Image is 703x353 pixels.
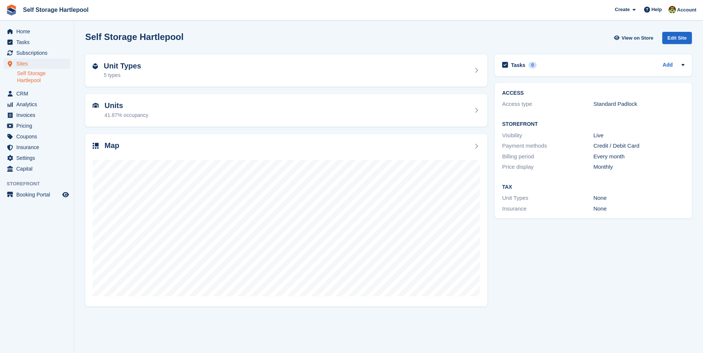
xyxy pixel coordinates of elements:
[85,54,487,87] a: Unit Types 5 types
[502,205,593,213] div: Insurance
[4,99,70,110] a: menu
[4,26,70,37] a: menu
[16,58,61,69] span: Sites
[93,143,99,149] img: map-icn-33ee37083ee616e46c38cad1a60f524a97daa1e2b2c8c0bc3eb3415660979fc1.svg
[16,37,61,47] span: Tasks
[502,152,593,161] div: Billing period
[104,71,141,79] div: 5 types
[85,32,183,42] h2: Self Storage Hartlepool
[502,100,593,108] div: Access type
[85,134,487,307] a: Map
[16,189,61,200] span: Booking Portal
[502,121,684,127] h2: Storefront
[16,164,61,174] span: Capital
[4,164,70,174] a: menu
[593,142,684,150] div: Credit / Debit Card
[4,189,70,200] a: menu
[16,88,61,99] span: CRM
[677,6,696,14] span: Account
[502,194,593,202] div: Unit Types
[662,32,692,47] a: Edit Site
[511,62,525,68] h2: Tasks
[4,88,70,99] a: menu
[593,100,684,108] div: Standard Padlock
[502,142,593,150] div: Payment methods
[4,153,70,163] a: menu
[4,110,70,120] a: menu
[16,48,61,58] span: Subscriptions
[502,90,684,96] h2: ACCESS
[593,131,684,140] div: Live
[4,37,70,47] a: menu
[16,121,61,131] span: Pricing
[105,141,119,150] h2: Map
[593,163,684,171] div: Monthly
[20,4,92,16] a: Self Storage Hartlepool
[93,103,99,108] img: unit-icn-7be61d7bf1b0ce9d3e12c5938cc71ed9869f7b940bace4675aadf7bd6d80202e.svg
[93,63,98,69] img: unit-type-icn-2b2737a686de81e16bb02015468b77c625bbabd49415b5ef34ead5e3b44a266d.svg
[615,6,630,13] span: Create
[7,180,74,188] span: Storefront
[613,32,656,44] a: View on Store
[502,131,593,140] div: Visibility
[6,4,17,16] img: stora-icon-8386f47178a22dfd0bd8f6a31ec36ba5ce8667c1dd55bd0f319d3a0aa187defe.svg
[61,190,70,199] a: Preview store
[528,62,537,68] div: 0
[502,184,684,190] h2: Tax
[105,101,148,110] h2: Units
[502,163,593,171] div: Price display
[593,205,684,213] div: None
[17,70,70,84] a: Self Storage Hartlepool
[4,48,70,58] a: menu
[4,142,70,152] a: menu
[105,111,148,119] div: 41.87% occupancy
[4,131,70,142] a: menu
[593,152,684,161] div: Every month
[651,6,662,13] span: Help
[663,61,673,70] a: Add
[662,32,692,44] div: Edit Site
[669,6,676,13] img: Woods Removals
[16,142,61,152] span: Insurance
[621,34,653,42] span: View on Store
[104,62,141,70] h2: Unit Types
[593,194,684,202] div: None
[16,131,61,142] span: Coupons
[85,94,487,127] a: Units 41.87% occupancy
[16,26,61,37] span: Home
[16,153,61,163] span: Settings
[16,110,61,120] span: Invoices
[16,99,61,110] span: Analytics
[4,58,70,69] a: menu
[4,121,70,131] a: menu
